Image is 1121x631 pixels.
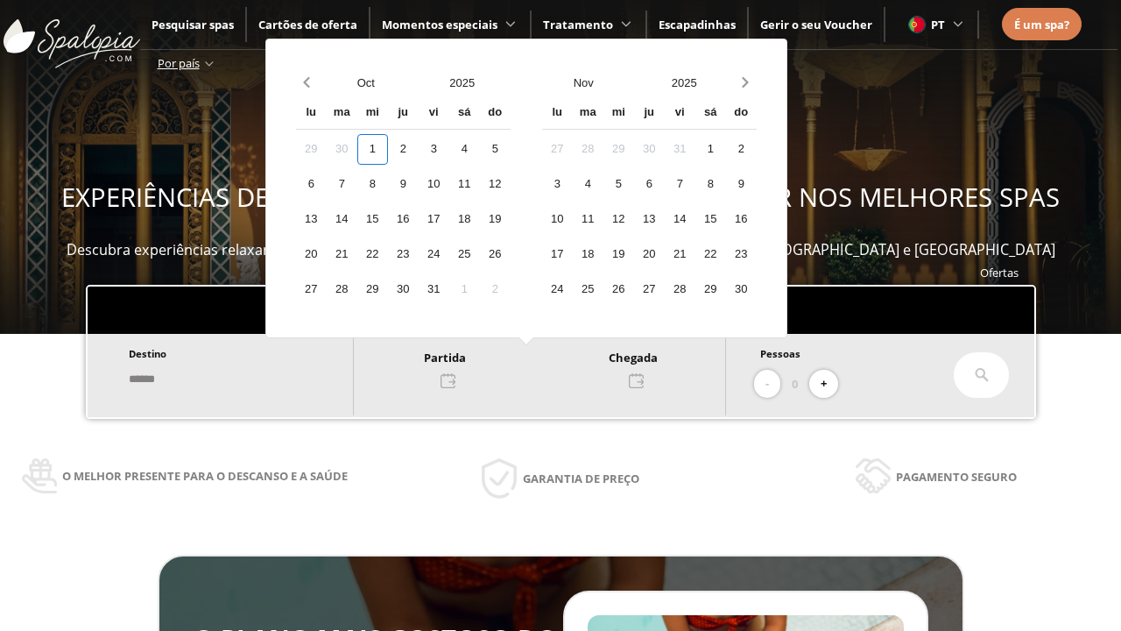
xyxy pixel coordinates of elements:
div: 11 [449,169,480,200]
div: 6 [296,169,327,200]
div: 26 [480,239,511,270]
div: 27 [634,274,665,305]
a: Pesquisar spas [152,17,234,32]
div: 17 [542,239,573,270]
div: 7 [327,169,357,200]
a: Cartões de oferta [258,17,357,32]
span: Garantia de preço [523,469,639,488]
span: Pessoas [760,347,800,360]
a: Escapadinhas [659,17,736,32]
span: Destino [129,347,166,360]
div: 12 [603,204,634,235]
div: 16 [388,204,419,235]
div: 31 [665,134,695,165]
div: 31 [419,274,449,305]
div: do [480,98,511,129]
div: 13 [634,204,665,235]
div: 25 [449,239,480,270]
div: lu [542,98,573,129]
div: 27 [542,134,573,165]
div: 8 [357,169,388,200]
div: vi [419,98,449,129]
span: Por país [158,55,200,71]
div: 23 [388,239,419,270]
div: 28 [327,274,357,305]
div: Calendar days [542,134,757,305]
button: Open months overlay [318,67,414,98]
div: 10 [419,169,449,200]
div: 29 [695,274,726,305]
div: sá [449,98,480,129]
div: 2 [388,134,419,165]
div: ju [634,98,665,129]
div: 1 [695,134,726,165]
div: Calendar wrapper [542,98,757,305]
div: 13 [296,204,327,235]
a: Ofertas [980,265,1019,280]
div: 1 [357,134,388,165]
span: É um spa? [1014,17,1069,32]
div: mi [603,98,634,129]
div: 29 [296,134,327,165]
div: 8 [695,169,726,200]
div: 5 [603,169,634,200]
div: vi [665,98,695,129]
div: 22 [695,239,726,270]
div: 2 [480,274,511,305]
span: Pagamento seguro [896,467,1017,486]
a: É um spa? [1014,15,1069,34]
div: 15 [357,204,388,235]
span: EXPERIÊNCIAS DE BEM-ESTAR PARA OFERECER E APROVEITAR NOS MELHORES SPAS [61,180,1060,215]
div: 21 [327,239,357,270]
div: sá [695,98,726,129]
span: Descubra experiências relaxantes, desfrute e ofereça momentos de bem-estar em mais de 400 spas em... [67,240,1055,259]
div: 30 [388,274,419,305]
button: Open months overlay [533,67,634,98]
div: 19 [480,204,511,235]
div: 29 [603,134,634,165]
div: 30 [726,274,757,305]
div: 11 [573,204,603,235]
div: mi [357,98,388,129]
div: 4 [449,134,480,165]
div: 7 [665,169,695,200]
div: 28 [573,134,603,165]
button: Next month [735,67,757,98]
div: 30 [327,134,357,165]
div: do [726,98,757,129]
div: 21 [665,239,695,270]
div: 2 [726,134,757,165]
div: 3 [542,169,573,200]
div: 14 [665,204,695,235]
div: 12 [480,169,511,200]
button: Open years overlay [634,67,735,98]
button: Open years overlay [414,67,511,98]
div: 22 [357,239,388,270]
span: O melhor presente para o descanso e a saúde [62,466,348,486]
button: - [754,370,780,399]
button: Previous month [296,67,318,98]
div: 20 [634,239,665,270]
div: ma [573,98,603,129]
div: 26 [603,274,634,305]
div: 27 [296,274,327,305]
div: 16 [726,204,757,235]
a: Gerir o seu Voucher [760,17,872,32]
div: 24 [419,239,449,270]
div: 25 [573,274,603,305]
div: 30 [634,134,665,165]
div: lu [296,98,327,129]
div: ju [388,98,419,129]
div: 1 [449,274,480,305]
div: 18 [573,239,603,270]
div: 23 [726,239,757,270]
div: 4 [573,169,603,200]
button: + [809,370,838,399]
div: 20 [296,239,327,270]
div: 5 [480,134,511,165]
div: 28 [665,274,695,305]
